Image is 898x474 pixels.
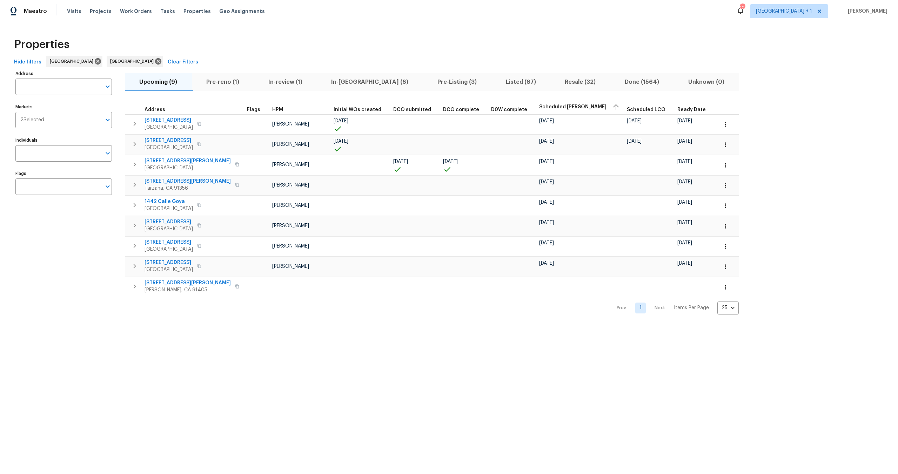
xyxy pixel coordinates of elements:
[539,139,554,144] span: [DATE]
[46,56,102,67] div: [GEOGRAPHIC_DATA]
[677,200,692,205] span: [DATE]
[103,115,113,125] button: Open
[67,8,81,15] span: Visits
[247,107,260,112] span: Flags
[50,58,96,65] span: [GEOGRAPHIC_DATA]
[145,246,193,253] span: [GEOGRAPHIC_DATA]
[539,241,554,245] span: [DATE]
[717,299,739,317] div: 25
[677,159,692,164] span: [DATE]
[145,117,193,124] span: [STREET_ADDRESS]
[539,200,554,205] span: [DATE]
[145,144,193,151] span: [GEOGRAPHIC_DATA]
[14,58,41,67] span: Hide filters
[145,266,193,273] span: [GEOGRAPHIC_DATA]
[272,122,309,127] span: [PERSON_NAME]
[145,164,231,171] span: [GEOGRAPHIC_DATA]
[258,77,313,87] span: In-review (1)
[145,259,193,266] span: [STREET_ADDRESS]
[393,159,408,164] span: [DATE]
[272,107,283,112] span: HPM
[674,304,709,311] p: Items Per Page
[15,105,112,109] label: Markets
[539,180,554,184] span: [DATE]
[635,303,646,313] a: Goto page 1
[107,56,163,67] div: [GEOGRAPHIC_DATA]
[677,107,706,112] span: Ready Date
[272,183,309,188] span: [PERSON_NAME]
[145,157,231,164] span: [STREET_ADDRESS][PERSON_NAME]
[272,223,309,228] span: [PERSON_NAME]
[443,159,458,164] span: [DATE]
[145,279,231,286] span: [STREET_ADDRESS][PERSON_NAME]
[15,72,112,76] label: Address
[165,56,201,69] button: Clear Filters
[103,148,113,158] button: Open
[272,142,309,147] span: [PERSON_NAME]
[334,139,348,144] span: [DATE]
[677,139,692,144] span: [DATE]
[627,118,642,123] span: [DATE]
[20,117,44,123] span: 2 Selected
[160,9,175,14] span: Tasks
[756,8,812,15] span: [GEOGRAPHIC_DATA] + 1
[555,77,606,87] span: Resale (32)
[539,159,554,164] span: [DATE]
[491,107,527,112] span: D0W complete
[14,41,69,48] span: Properties
[539,104,607,109] span: Scheduled [PERSON_NAME]
[145,239,193,246] span: [STREET_ADDRESS]
[677,241,692,245] span: [DATE]
[272,162,309,167] span: [PERSON_NAME]
[90,8,112,15] span: Projects
[145,286,231,293] span: [PERSON_NAME], CA 91405
[196,77,250,87] span: Pre-reno (1)
[145,185,231,192] span: Tarzana, CA 91356
[443,107,479,112] span: DCO complete
[110,58,156,65] span: [GEOGRAPHIC_DATA]
[334,107,381,112] span: Initial WOs created
[145,218,193,225] span: [STREET_ADDRESS]
[539,261,554,266] span: [DATE]
[845,8,887,15] span: [PERSON_NAME]
[740,4,745,11] div: 10
[677,118,692,123] span: [DATE]
[334,118,348,123] span: [DATE]
[103,182,113,191] button: Open
[615,77,670,87] span: Done (1564)
[145,225,193,232] span: [GEOGRAPHIC_DATA]
[272,203,309,208] span: [PERSON_NAME]
[427,77,487,87] span: Pre-Listing (3)
[24,8,47,15] span: Maestro
[677,180,692,184] span: [DATE]
[539,220,554,225] span: [DATE]
[145,137,193,144] span: [STREET_ADDRESS]
[272,264,309,269] span: [PERSON_NAME]
[677,220,692,225] span: [DATE]
[145,178,231,185] span: [STREET_ADDRESS][PERSON_NAME]
[678,77,735,87] span: Unknown (0)
[129,77,188,87] span: Upcoming (9)
[168,58,198,67] span: Clear Filters
[627,139,642,144] span: [DATE]
[15,138,112,142] label: Individuals
[183,8,211,15] span: Properties
[120,8,152,15] span: Work Orders
[145,124,193,131] span: [GEOGRAPHIC_DATA]
[539,118,554,123] span: [DATE]
[321,77,419,87] span: In-[GEOGRAPHIC_DATA] (8)
[610,302,739,314] nav: Pagination Navigation
[145,198,193,205] span: 1442 Calle Goya
[495,77,546,87] span: Listed (87)
[145,205,193,212] span: [GEOGRAPHIC_DATA]
[627,107,665,112] span: Scheduled LCO
[219,8,265,15] span: Geo Assignments
[145,107,165,112] span: Address
[393,107,431,112] span: DCO submitted
[272,244,309,249] span: [PERSON_NAME]
[677,261,692,266] span: [DATE]
[103,82,113,92] button: Open
[11,56,44,69] button: Hide filters
[15,171,112,176] label: Flags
